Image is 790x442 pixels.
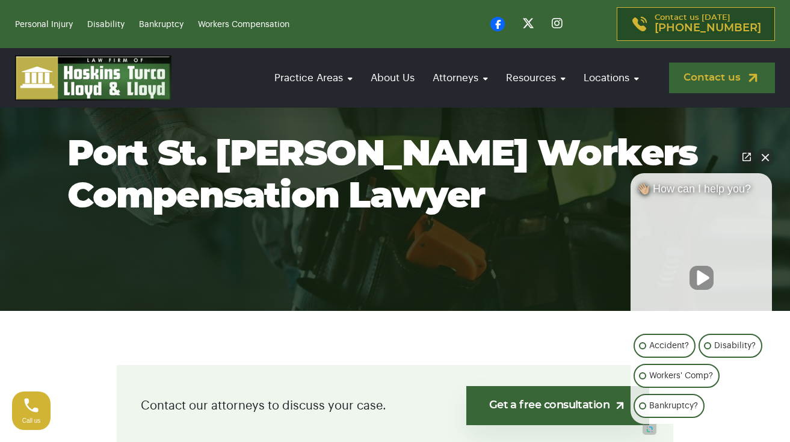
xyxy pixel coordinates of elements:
[655,22,761,34] span: [PHONE_NUMBER]
[15,20,73,29] a: Personal Injury
[139,20,184,29] a: Bankruptcy
[649,339,689,353] p: Accident?
[714,339,756,353] p: Disability?
[690,266,714,290] button: Unmute video
[67,134,723,218] h1: Port St. [PERSON_NAME] Workers Compensation Lawyer
[22,417,41,424] span: Call us
[669,63,775,93] a: Contact us
[268,61,359,95] a: Practice Areas
[614,399,626,412] img: arrow-up-right-light.svg
[757,149,774,165] button: Close Intaker Chat Widget
[649,369,713,383] p: Workers' Comp?
[578,61,645,95] a: Locations
[15,55,171,100] img: logo
[87,20,125,29] a: Disability
[655,14,761,34] p: Contact us [DATE]
[500,61,572,95] a: Resources
[631,182,772,201] div: 👋🏼 How can I help you?
[198,20,289,29] a: Workers Compensation
[643,424,656,435] a: Open intaker chat
[427,61,494,95] a: Attorneys
[365,61,421,95] a: About Us
[617,7,775,41] a: Contact us [DATE][PHONE_NUMBER]
[738,149,755,165] a: Open direct chat
[466,386,649,425] a: Get a free consultation
[649,399,698,413] p: Bankruptcy?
